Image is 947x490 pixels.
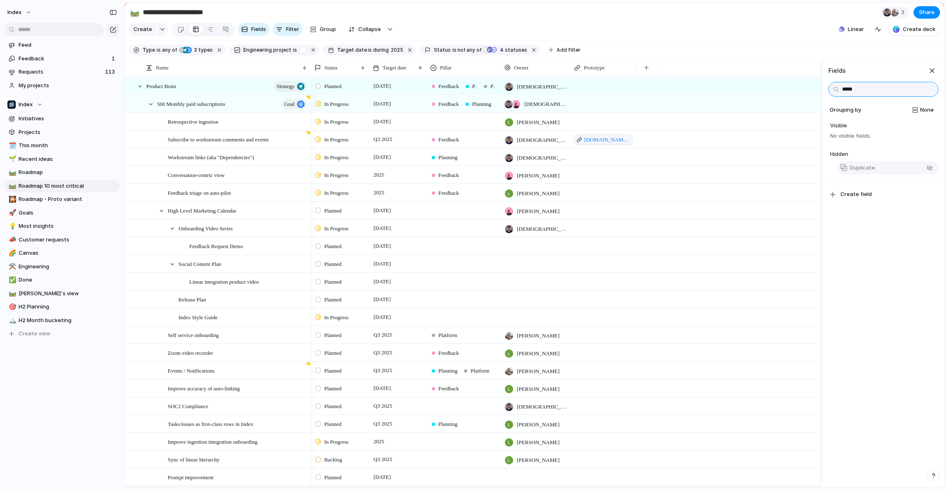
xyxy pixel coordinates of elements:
[371,454,394,464] span: Q3 2025
[189,241,243,251] span: Feedback Request Demo
[168,188,231,197] span: Feedback triage on auto-pilot
[4,53,120,65] a: Feedback1
[9,141,14,151] div: 🗓️
[465,46,481,54] span: any of
[4,126,120,139] a: Projects
[371,348,394,358] span: Q3 2025
[9,181,14,191] div: 🛤️
[438,420,457,428] span: Planning
[4,314,120,327] div: 🏔️H2 Month bucketing
[324,189,349,197] span: In Progress
[482,45,529,55] button: 4 statuses
[4,274,120,286] a: ✅Done
[251,25,266,33] span: Fields
[903,25,935,33] span: Create deck
[4,112,120,125] a: Initiatives
[584,64,605,72] span: Prototype
[324,64,338,72] span: Status
[4,139,120,152] a: 🗓️This month
[4,301,120,313] div: 🎯H2 Planning
[517,332,559,340] span: [PERSON_NAME]
[438,331,457,339] span: Platform
[472,100,491,108] span: Planning
[19,263,117,271] span: Engineering
[4,207,120,219] div: 🚀Goals
[4,6,36,19] button: Index
[156,64,169,72] span: Name
[324,296,342,304] span: Planned
[371,437,386,447] span: 2025
[19,316,117,325] span: H2 Month bucketing
[9,316,14,325] div: 🏔️
[324,225,349,233] span: In Progress
[337,46,367,54] span: Target date
[9,168,14,177] div: 🛤️
[517,189,559,198] span: [PERSON_NAME]
[161,46,177,54] span: any of
[306,23,340,36] button: Group
[286,25,299,33] span: Filter
[848,25,864,33] span: Linear
[517,403,566,411] span: [DEMOGRAPHIC_DATA][PERSON_NAME]
[517,421,559,429] span: [PERSON_NAME]
[178,312,218,322] span: Index Style Guide
[178,45,214,55] button: 3 types
[9,249,14,258] div: 🌈
[19,168,117,177] span: Roadmap
[4,153,120,165] div: 🌱Recent ideas
[324,82,342,91] span: Planned
[452,46,457,54] span: is
[584,136,630,144] span: [DOMAIN_NAME][URL]
[830,122,938,130] h4: Visible
[4,193,120,206] a: 🎇Roadmap - Proto variant
[471,367,490,375] span: Platform
[514,64,528,72] span: Owner
[438,349,459,357] span: Feedback
[889,23,940,36] button: Create deck
[130,7,139,18] div: 🛤️
[371,366,394,375] span: Q3 2025
[324,260,342,268] span: Planned
[371,401,394,411] span: Q3 2025
[9,289,14,298] div: 🛤️
[168,134,269,144] span: Subscribe to workstream comments and events
[128,6,141,19] button: 🛤️
[830,132,938,145] span: No visible fields
[4,220,120,232] a: 💡Most insights
[19,303,117,311] span: H2 Planning
[7,263,16,271] button: ⚒️
[324,385,342,393] span: Planned
[238,23,269,36] button: Fields
[324,456,342,464] span: Backlog
[19,41,117,49] span: Feed
[273,23,302,36] button: Filter
[105,68,117,76] span: 113
[324,313,349,322] span: In Progress
[7,289,16,298] button: 🛤️
[168,383,240,393] span: Improve accuracy of auto-linking
[901,8,907,17] span: 3
[9,154,14,164] div: 🌱
[472,82,477,91] span: Planning
[4,287,120,300] div: 🛤️[PERSON_NAME]'s view
[372,46,389,54] span: during
[192,46,213,54] span: types
[371,223,393,233] span: [DATE]
[438,82,459,91] span: Feedback
[4,234,120,246] a: 📣Customer requests
[146,81,176,91] span: Product Brain
[7,195,16,203] button: 🎇
[293,46,297,54] span: is
[9,235,14,244] div: 📣
[324,118,349,126] span: In Progress
[157,99,225,108] span: 500 Monthly paid subscriptions
[7,303,16,311] button: 🎯
[371,472,393,482] span: [DATE]
[189,277,259,286] span: Linear integration product video
[9,262,14,271] div: ⚒️
[517,456,559,464] span: [PERSON_NAME]
[168,401,208,411] span: SOC2 Compliance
